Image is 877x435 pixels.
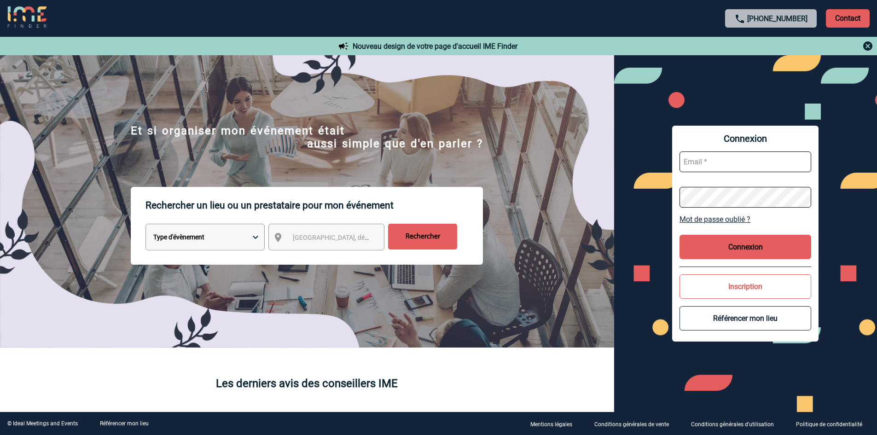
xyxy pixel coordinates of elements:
img: call-24-px.png [734,13,745,24]
a: Politique de confidentialité [789,419,877,428]
a: Conditions générales de vente [587,419,684,428]
a: Conditions générales d'utilisation [684,419,789,428]
span: [GEOGRAPHIC_DATA], département, région... [293,234,421,241]
p: Politique de confidentialité [796,421,862,428]
input: Rechercher [388,224,457,249]
span: Connexion [680,133,811,144]
p: Conditions générales d'utilisation [691,421,774,428]
button: Référencer mon lieu [680,306,811,331]
button: Inscription [680,274,811,299]
a: Mot de passe oublié ? [680,215,811,224]
div: © Ideal Meetings and Events [7,420,78,427]
a: Mentions légales [523,419,587,428]
a: Référencer mon lieu [100,420,149,427]
input: Email * [680,151,811,172]
a: [PHONE_NUMBER] [747,14,807,23]
p: Mentions légales [530,421,572,428]
p: Rechercher un lieu ou un prestataire pour mon événement [145,187,483,224]
p: Contact [826,9,870,28]
button: Connexion [680,235,811,259]
p: Conditions générales de vente [594,421,669,428]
